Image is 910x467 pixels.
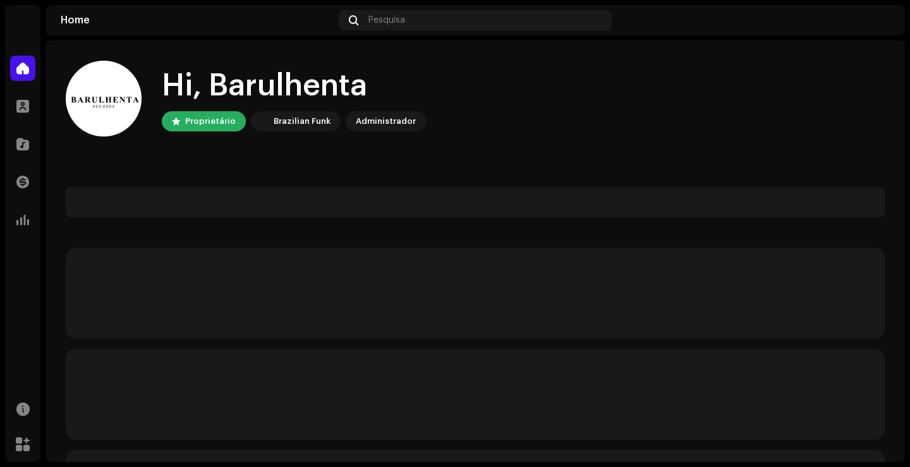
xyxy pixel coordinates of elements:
[253,114,269,129] img: 71bf27a5-dd94-4d93-852c-61362381b7db
[368,15,405,25] span: Pesquisa
[66,61,142,136] img: 16b34eeb-16b2-4479-9513-4d0e3a507984
[61,15,334,25] div: Home
[162,66,426,106] div: Hi, Barulhenta
[274,114,331,129] div: Brazilian Funk
[356,114,416,129] div: Administrador
[870,10,890,30] img: 16b34eeb-16b2-4479-9513-4d0e3a507984
[185,114,236,129] div: Proprietário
